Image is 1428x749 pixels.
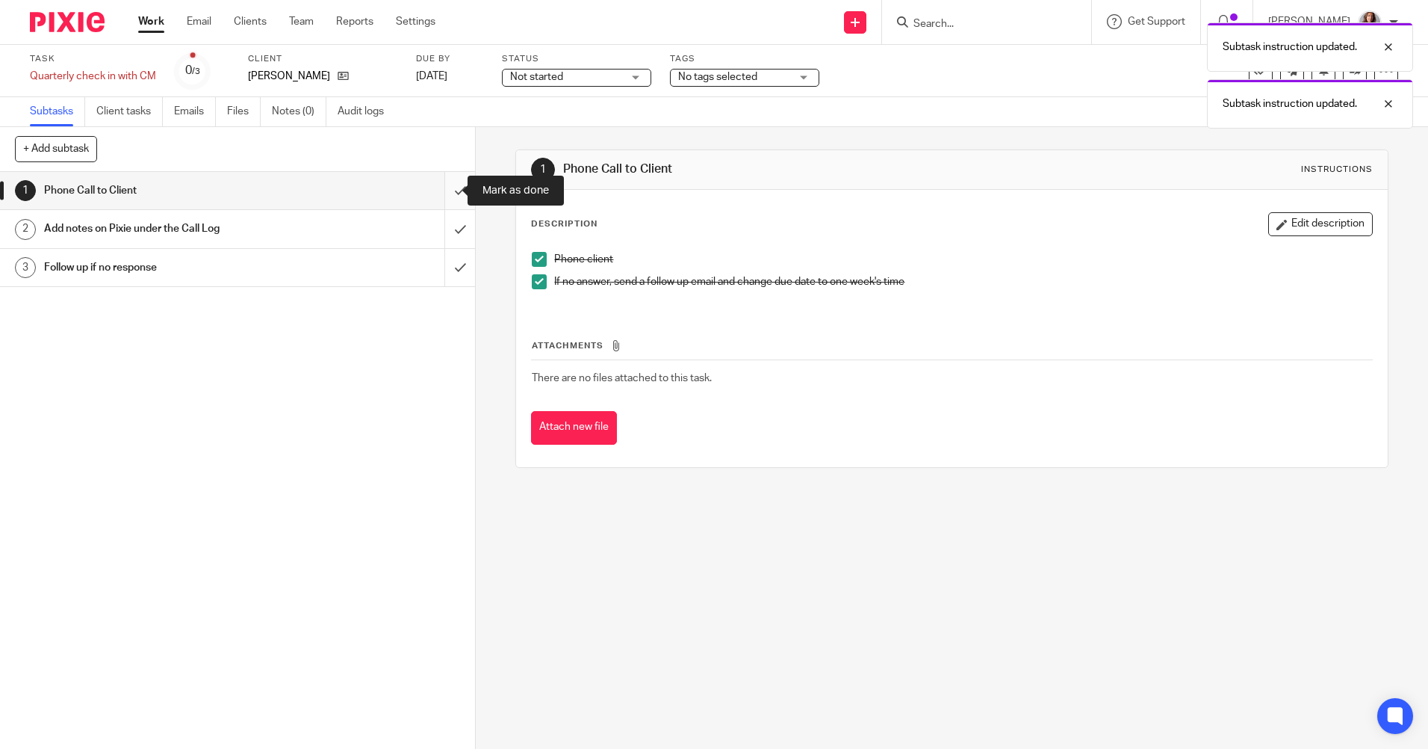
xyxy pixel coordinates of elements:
[670,53,819,65] label: Tags
[1223,40,1357,55] p: Subtask instruction updated.
[30,69,156,84] div: Quarterly check in with CM
[531,158,555,182] div: 1
[510,72,563,82] span: Not started
[138,14,164,29] a: Work
[554,252,1371,267] p: Phone client
[248,53,397,65] label: Client
[554,274,1371,289] p: If no answer, send a follow up email and change due date to one week's time
[396,14,435,29] a: Settings
[532,342,603,350] span: Attachments
[272,97,326,126] a: Notes (0)
[15,180,36,201] div: 1
[44,218,301,240] h1: Add notes on Pixie under the Call Log
[531,218,597,230] p: Description
[502,53,651,65] label: Status
[532,373,712,383] span: There are no files attached to this task.
[1268,212,1373,236] button: Edit description
[44,179,301,202] h1: Phone Call to Client
[15,257,36,278] div: 3
[30,12,105,32] img: Pixie
[416,71,447,81] span: [DATE]
[185,62,200,79] div: 0
[30,97,85,126] a: Subtasks
[174,97,216,126] a: Emails
[15,136,97,161] button: + Add subtask
[187,14,211,29] a: Email
[678,72,757,82] span: No tags selected
[336,14,373,29] a: Reports
[531,411,617,445] button: Attach new file
[1358,10,1382,34] img: IMG_0011.jpg
[1301,164,1373,176] div: Instructions
[416,53,483,65] label: Due by
[192,67,200,75] small: /3
[44,256,301,279] h1: Follow up if no response
[30,53,156,65] label: Task
[1223,96,1357,111] p: Subtask instruction updated.
[563,161,984,177] h1: Phone Call to Client
[234,14,267,29] a: Clients
[248,69,330,84] p: [PERSON_NAME]
[15,219,36,240] div: 2
[289,14,314,29] a: Team
[96,97,163,126] a: Client tasks
[338,97,395,126] a: Audit logs
[227,97,261,126] a: Files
